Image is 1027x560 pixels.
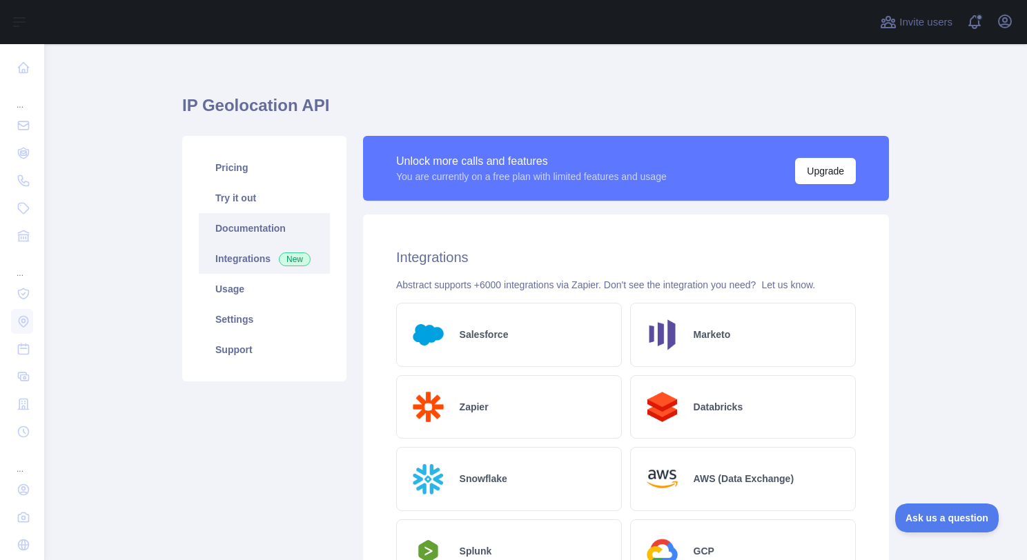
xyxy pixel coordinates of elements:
h2: Splunk [460,544,492,558]
h2: GCP [694,544,714,558]
span: New [279,252,311,266]
img: Logo [642,459,683,499]
iframe: Toggle Customer Support [895,503,999,532]
img: Logo [408,459,449,499]
h2: Snowflake [460,472,507,486]
div: ... [11,83,33,110]
img: Logo [642,387,683,428]
div: ... [11,251,33,279]
a: Pricing [199,152,330,183]
h2: AWS (Data Exchange) [694,472,794,486]
h1: IP Geolocation API [182,94,889,128]
a: Documentation [199,213,330,243]
a: Integrations New [199,243,330,274]
div: Abstract supports +6000 integrations via Zapier. Don't see the integration you need? [396,278,856,292]
div: Unlock more calls and features [396,153,667,170]
h2: Databricks [694,400,743,414]
h2: Integrations [396,248,856,267]
img: Logo [408,314,449,355]
span: Invite users [899,14,952,30]
img: Logo [408,387,449,428]
a: Let us know. [761,279,815,290]
a: Usage [199,274,330,304]
button: Invite users [877,11,955,33]
div: You are currently on a free plan with limited features and usage [396,170,667,183]
h2: Marketo [694,328,731,341]
div: ... [11,447,33,474]
h2: Salesforce [460,328,509,341]
button: Upgrade [795,158,856,184]
a: Try it out [199,183,330,213]
img: Logo [642,314,683,355]
a: Settings [199,304,330,334]
a: Support [199,334,330,365]
h2: Zapier [460,400,489,414]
